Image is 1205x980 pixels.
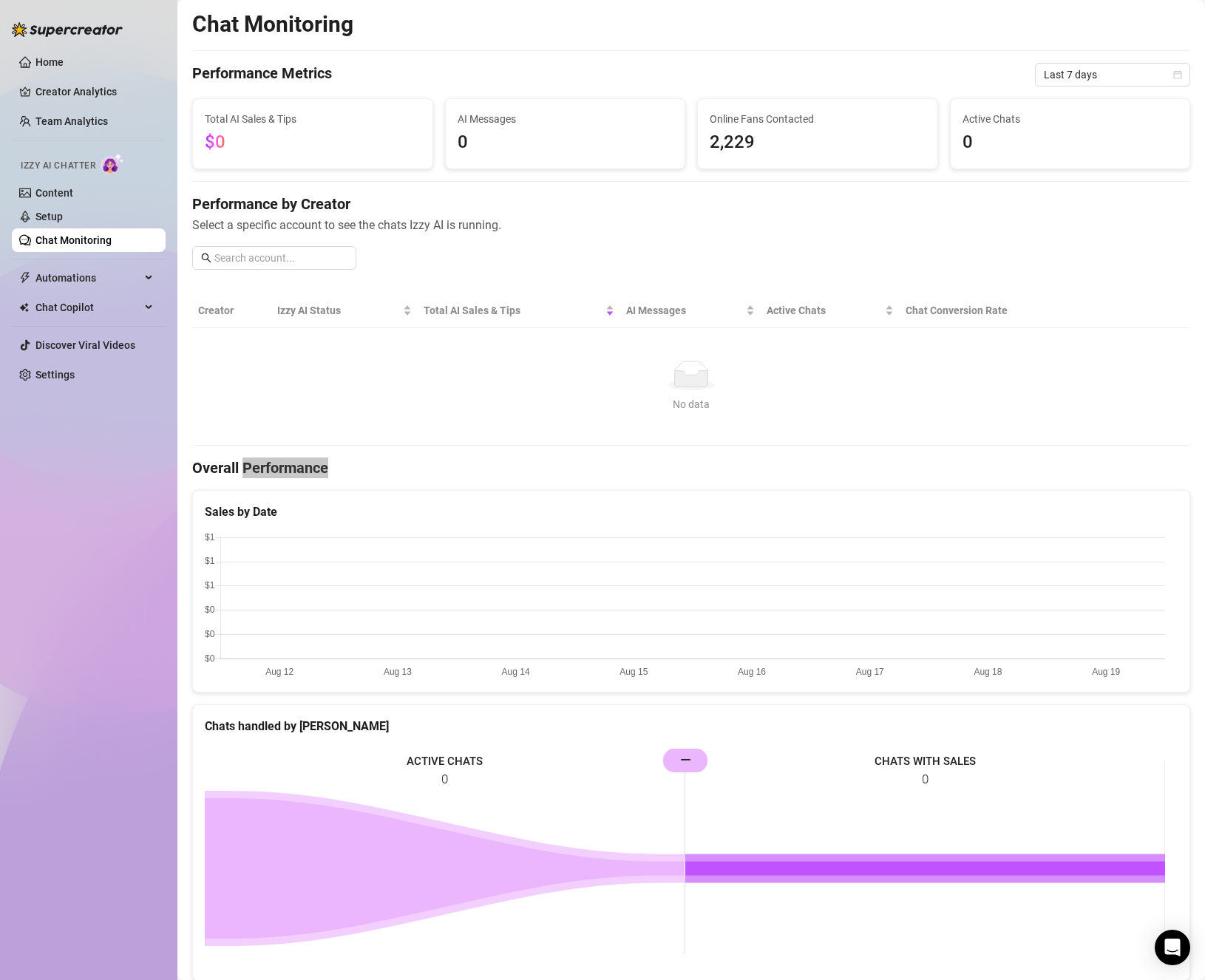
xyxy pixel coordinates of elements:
[1044,64,1181,86] span: Last 7 days
[192,194,1190,214] h4: Performance by Creator
[620,293,761,328] th: AI Messages
[963,129,1178,157] span: 0
[458,129,673,157] span: 0
[35,296,140,319] span: Chat Copilot
[19,302,29,313] img: Chat Copilot
[205,111,421,127] span: Total AI Sales & Tips
[418,293,620,328] th: Total AI Sales & Tips
[35,115,108,127] a: Team Analytics
[963,111,1178,127] span: Active Chats
[35,266,140,290] span: Automations
[192,63,332,86] h4: Performance Metrics
[21,159,95,173] span: Izzy AI Chatter
[35,187,73,199] a: Content
[458,111,673,127] span: AI Messages
[35,339,135,351] a: Discover Viral Videos
[761,293,900,328] th: Active Chats
[101,153,124,174] img: AI Chatter
[205,717,1178,735] div: Chats handled by [PERSON_NAME]
[277,302,400,319] span: Izzy AI Status
[710,111,926,127] span: Online Fans Contacted
[1173,70,1182,79] span: calendar
[19,272,31,284] span: thunderbolt
[767,302,882,319] span: Active Chats
[35,80,154,103] a: Creator Analytics
[192,216,1190,234] span: Select a specific account to see the chats Izzy AI is running.
[205,503,1178,521] div: Sales by Date
[271,293,418,328] th: Izzy AI Status
[192,293,271,328] th: Creator
[710,129,926,157] span: 2,229
[35,369,75,381] a: Settings
[192,10,353,38] h2: Chat Monitoring
[35,234,112,246] a: Chat Monitoring
[204,396,1178,412] div: No data
[192,457,1190,478] h4: Overall Performance
[12,22,123,37] img: logo-BBDzfeDw.svg
[205,132,225,152] span: $0
[900,293,1090,328] th: Chat Conversion Rate
[35,56,64,68] a: Home
[35,211,63,222] a: Setup
[214,250,347,266] input: Search account...
[1155,930,1190,965] div: Open Intercom Messenger
[424,302,602,319] span: Total AI Sales & Tips
[201,253,211,263] span: search
[626,302,743,319] span: AI Messages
